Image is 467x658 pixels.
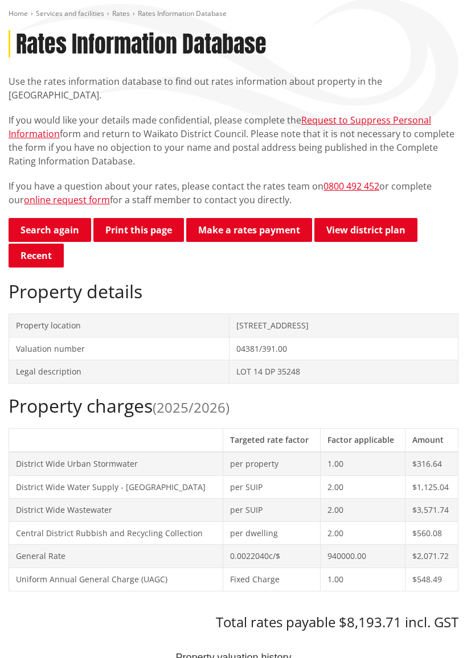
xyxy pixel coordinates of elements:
td: per SUIP [223,499,320,522]
td: $560.08 [405,521,458,545]
a: Search again [9,218,91,242]
td: 2.00 [320,499,405,522]
p: If you have a question about your rates, please contact the rates team on or complete our for a s... [9,179,458,207]
td: $1,125.04 [405,475,458,499]
nav: breadcrumb [9,9,458,19]
a: Make a rates payment [186,218,312,242]
h3: Total rates payable $8,193.71 incl. GST [9,614,458,631]
th: Factor applicable [320,429,405,452]
td: Legal description [9,360,230,384]
td: per property [223,452,320,475]
span: Rates Information Database [138,9,227,18]
td: $316.64 [405,452,458,475]
td: $548.49 [405,567,458,591]
td: 940000.00 [320,545,405,568]
td: LOT 14 DP 35248 [229,360,458,384]
td: Valuation number [9,337,230,360]
button: Print this page [93,218,184,242]
td: 1.00 [320,567,405,591]
td: District Wide Urban Stormwater [9,452,223,475]
h1: Rates Information Database [16,30,267,57]
td: 0.0022040c/$ [223,545,320,568]
td: per dwelling [223,521,320,545]
td: $2,071.72 [405,545,458,568]
td: General Rate [9,545,223,568]
td: 1.00 [320,452,405,475]
p: If you would like your details made confidential, please complete the form and return to Waikato ... [9,113,458,168]
a: 0800 492 452 [323,180,379,192]
td: [STREET_ADDRESS] [229,314,458,338]
td: 2.00 [320,521,405,545]
td: 2.00 [320,475,405,499]
button: Recent [9,244,64,268]
td: Property location [9,314,230,338]
a: Request to Suppress Personal Information [9,114,431,140]
td: Fixed Charge [223,567,320,591]
td: District Wide Water Supply - [GEOGRAPHIC_DATA] [9,475,223,499]
span: (2025/2026) [153,398,230,417]
a: Home [9,9,28,18]
iframe: Messenger Launcher [415,610,456,651]
h2: Property charges [9,395,458,417]
h2: Property details [9,281,458,302]
a: View district plan [314,218,417,242]
a: Rates [112,9,130,18]
a: online request form [24,194,110,206]
td: Uniform Annual General Charge (UAGC) [9,567,223,591]
td: per SUIP [223,475,320,499]
td: 04381/391.00 [229,337,458,360]
td: $3,571.74 [405,499,458,522]
a: Services and facilities [36,9,104,18]
p: Use the rates information database to find out rates information about property in the [GEOGRAPHI... [9,75,458,102]
th: Targeted rate factor [223,429,320,452]
th: Amount [405,429,458,452]
td: District Wide Wastewater [9,499,223,522]
td: Central District Rubbish and Recycling Collection [9,521,223,545]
